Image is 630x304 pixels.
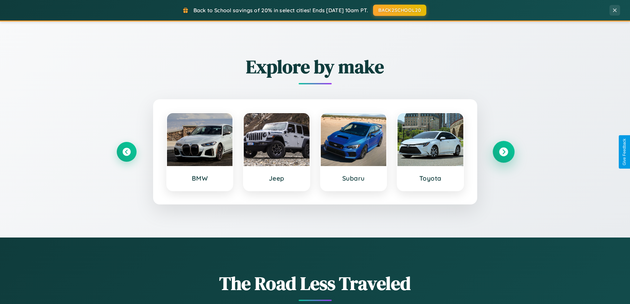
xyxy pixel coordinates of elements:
[622,139,627,165] div: Give Feedback
[117,54,514,79] h2: Explore by make
[373,5,426,16] button: BACK2SCHOOL20
[174,174,226,182] h3: BMW
[250,174,303,182] h3: Jeep
[327,174,380,182] h3: Subaru
[404,174,457,182] h3: Toyota
[193,7,368,14] span: Back to School savings of 20% in select cities! Ends [DATE] 10am PT.
[117,271,514,296] h1: The Road Less Traveled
